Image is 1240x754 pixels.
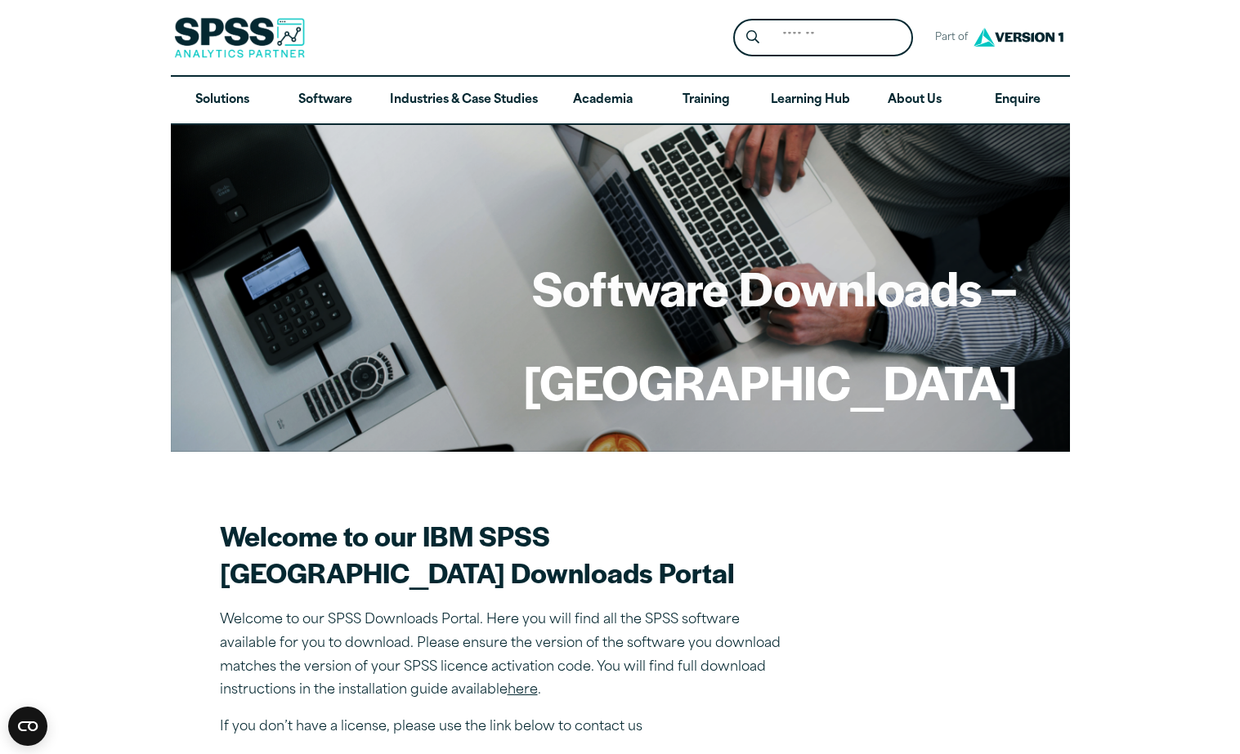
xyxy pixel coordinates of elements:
[220,517,792,591] h2: Welcome to our IBM SPSS [GEOGRAPHIC_DATA] Downloads Portal
[654,77,757,124] a: Training
[8,707,47,746] button: Open CMP widget
[220,716,792,739] p: If you don’t have a license, please use the link below to contact us
[758,77,863,124] a: Learning Hub
[377,77,551,124] a: Industries & Case Studies
[508,684,538,697] a: here
[969,22,1068,52] img: Version1 Logo
[220,609,792,703] p: Welcome to our SPSS Downloads Portal. Here you will find all the SPSS software available for you ...
[551,77,654,124] a: Academia
[523,256,1018,319] h1: Software Downloads –
[746,30,759,44] svg: Search magnifying glass icon
[966,77,1069,124] a: Enquire
[926,26,969,50] span: Part of
[274,77,377,124] a: Software
[523,350,1018,413] h1: [GEOGRAPHIC_DATA]
[174,17,305,58] img: SPSS Analytics Partner
[737,23,768,53] button: Search magnifying glass icon
[733,19,913,57] form: Site Header Search Form
[171,77,274,124] a: Solutions
[863,77,966,124] a: About Us
[171,77,1070,124] nav: Desktop version of site main menu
